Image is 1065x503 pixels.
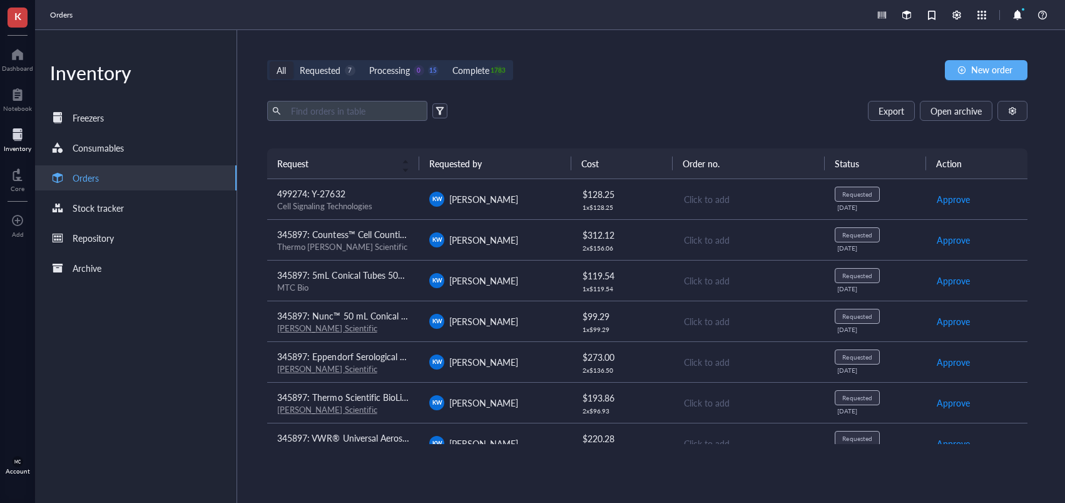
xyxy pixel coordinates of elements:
div: 15 [428,65,439,76]
a: Orders [35,165,237,190]
div: Freezers [73,111,104,125]
span: 345897: Eppendorf Serological Pipettes (10mL), Case of 400 [277,350,511,363]
a: Consumables [35,135,237,160]
span: Approve [937,274,970,288]
span: Approve [937,396,970,410]
div: Requested [842,353,872,361]
div: Click to add [684,437,815,450]
span: 345897: Thermo Scientific BioLite Cell Culture Treated Flasks (T75) [277,391,535,403]
div: Orders [73,171,99,185]
div: 2 x $ 96.93 [583,407,663,415]
span: [PERSON_NAME] [449,397,518,409]
td: Click to add [673,260,825,301]
span: 499274: Y-27632 [277,187,345,200]
div: [DATE] [837,244,916,252]
div: 7 [345,65,355,76]
a: [PERSON_NAME] Scientific [277,322,377,334]
a: Repository [35,226,237,251]
div: Add [12,231,24,238]
div: Requested [842,435,872,442]
div: [DATE] [837,204,916,211]
div: [DATE] [837,326,916,333]
td: Click to add [673,301,825,341]
a: Archive [35,256,237,281]
span: Approve [937,355,970,369]
a: [PERSON_NAME] Scientific [277,403,377,415]
button: Export [868,101,915,121]
div: Thermo [PERSON_NAME] Scientific [277,241,409,252]
div: $ 273.00 [583,350,663,364]
button: Approve [936,230,971,250]
div: 2 x $ 156.06 [583,244,663,252]
div: Click to add [684,192,815,206]
button: New order [945,60,1027,80]
div: segmented control [267,60,512,80]
span: Export [879,106,904,116]
span: KW [432,195,442,204]
span: K [14,8,21,24]
span: Approve [937,314,970,328]
span: KW [432,398,442,407]
span: [PERSON_NAME] [449,356,518,368]
span: [PERSON_NAME] [449,274,518,287]
div: $ 312.12 [583,228,663,242]
span: KW [432,439,442,448]
button: Approve [936,271,971,291]
th: Cost [571,148,673,179]
div: Requested [842,272,872,279]
div: Account [6,467,30,475]
div: 1 x $ 128.25 [583,204,663,211]
span: [PERSON_NAME] [449,437,518,450]
div: Repository [73,231,114,245]
div: All [277,63,286,77]
td: Click to add [673,219,825,260]
span: Approve [937,437,970,450]
div: Requested [842,313,872,320]
button: Approve [936,393,971,413]
div: Stock tracker [73,201,124,215]
span: [PERSON_NAME] [449,193,518,205]
div: Processing [369,63,410,77]
a: Notebook [3,85,32,112]
div: Requested [300,63,340,77]
div: Inventory [35,60,237,85]
div: Click to add [684,314,815,328]
a: Orders [50,9,75,21]
span: 345897: Countess™ Cell Counting Chamber Slides [277,228,471,241]
span: Approve [937,192,970,206]
div: $ 128.25 [583,187,663,201]
button: Approve [936,189,971,209]
div: Archive [73,261,101,275]
span: Request [277,157,394,170]
span: KW [432,317,442,326]
div: $ 119.54 [583,269,663,283]
span: MC [14,459,21,464]
div: Requested [842,394,872,402]
div: Requested [842,231,872,239]
div: MTC Bio [277,282,409,293]
span: KW [432,276,442,285]
div: Notebook [3,105,32,112]
button: Open archive [920,101,992,121]
a: [PERSON_NAME] Scientific [277,363,377,375]
div: Complete [452,63,489,77]
span: Open archive [930,106,982,116]
input: Find orders in table [286,101,422,120]
div: 1783 [493,65,504,76]
div: Consumables [73,141,124,155]
td: Click to add [673,423,825,464]
div: Cell Signaling Technologies [277,200,409,212]
div: [DATE] [837,407,916,415]
div: Click to add [684,355,815,369]
span: KW [432,236,442,244]
td: Click to add [673,341,825,382]
span: 345897: 5mL Conical Tubes 500/CS [277,269,417,281]
div: $ 220.28 [583,432,663,445]
a: Inventory [4,125,31,152]
button: Approve [936,433,971,454]
div: $ 193.86 [583,391,663,405]
span: KW [432,358,442,366]
div: Requested [842,190,872,198]
div: [DATE] [837,366,916,374]
th: Request [267,148,419,179]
